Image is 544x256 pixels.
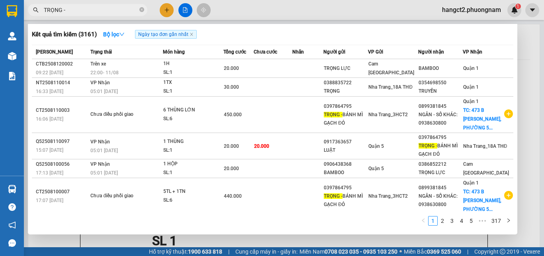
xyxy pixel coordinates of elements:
span: 16:33 [DATE] [36,89,63,94]
div: 0386852212 [419,160,462,169]
span: Cam [GEOGRAPHIC_DATA] [463,161,509,176]
div: SL: 6 [163,115,223,123]
span: Nha Trang_3HCT2 [368,112,408,117]
div: SL: 1 [163,169,223,177]
div: CTB2508120002 [36,60,88,68]
span: 20.000 [224,143,239,149]
span: Chưa cước [254,49,277,55]
a: 1 [429,216,437,225]
span: VP Gửi [368,49,383,55]
span: notification [8,221,16,229]
span: VP Nhận [463,49,482,55]
div: NGÂN - SỐ KHÁC: 0938630800 [419,192,462,209]
span: Trạng thái [90,49,112,55]
div: 0917363657 [324,138,368,146]
span: message [8,239,16,247]
div: 0397864795 [324,184,368,192]
div: Q52508100056 [36,160,88,169]
span: plus-circle [504,191,513,200]
a: 5 [467,216,476,225]
div: 0397864795 [419,133,462,142]
div: Chưa điều phối giao [90,192,150,200]
img: warehouse-icon [8,32,16,40]
span: VP Nhận [90,80,110,85]
span: 22:00 - 11/08 [90,70,119,75]
span: search [33,7,39,13]
li: 4 [457,216,466,226]
div: NGÂN - SỐ KHÁC: 0938630800 [419,111,462,127]
span: Nha Trang_3HCT2 [368,193,408,199]
span: plus-circle [504,109,513,118]
div: LUẬT [324,146,368,155]
span: TC: 473 B [PERSON_NAME], PHƯỜNG 5... [463,189,501,212]
span: Quận 5 [368,143,384,149]
span: 17:13 [DATE] [36,170,63,176]
span: 05:01 [DATE] [90,89,118,94]
li: 2 [438,216,447,226]
strong: Bộ lọc [103,31,125,38]
img: solution-icon [8,72,16,80]
span: VP Nhận [90,161,110,167]
div: 0899381845 [419,184,462,192]
span: close-circle [139,7,144,12]
div: TRỌNG LỰC [324,64,368,73]
div: 0899381845 [419,102,462,111]
div: BÁNH MÌ GẠCH ĐỎ [419,142,462,159]
span: 17:07 [DATE] [36,198,63,203]
span: TRỌNG - [419,143,437,149]
a: 4 [457,216,466,225]
span: 15:07 [DATE] [36,147,63,153]
span: Ngày tạo đơn gần nhất [135,30,197,39]
span: 09:22 [DATE] [36,70,63,75]
span: 450.000 [224,112,242,117]
div: 0397864795 [324,102,368,111]
span: question-circle [8,203,16,211]
span: 440.000 [224,193,242,199]
div: 1 HỘP [163,160,223,169]
span: Tổng cước [223,49,246,55]
span: Nha Trang_18A THĐ [463,143,507,149]
div: SL: 1 [163,87,223,96]
span: Nha Trang_18A THĐ [368,84,413,90]
span: VP Nhận [90,139,110,145]
div: 0354698550 [419,79,462,87]
div: SL: 6 [163,196,223,205]
span: Quận 1 [463,84,479,90]
a: 317 [489,216,503,225]
span: Nhãn [292,49,304,55]
span: close-circle [139,6,144,14]
span: Trên xe [90,61,106,67]
div: CT2508110003 [36,106,88,115]
span: Quận 1 [463,180,479,186]
span: Món hàng [163,49,185,55]
div: 1H [163,60,223,68]
span: right [506,218,511,223]
span: 05:01 [DATE] [90,170,118,176]
span: close [190,32,194,36]
div: Q52508110097 [36,137,88,146]
span: 16:06 [DATE] [36,116,63,122]
div: 0388835722 [324,79,368,87]
span: down [119,32,125,37]
span: Người nhận [418,49,444,55]
span: Quận 1 [463,99,479,104]
span: [PERSON_NAME] [36,49,73,55]
span: TRỌNG - [324,112,342,117]
button: Bộ lọcdown [97,28,131,41]
div: SL: 1 [163,146,223,155]
li: Next Page [504,216,513,226]
span: 20.000 [254,143,269,149]
div: 0906438368 [324,160,368,169]
div: BAMBOO [324,169,368,177]
div: BAMBOO [419,64,462,73]
div: CT2508100007 [36,188,88,196]
span: 30.000 [224,84,239,90]
span: Cam [GEOGRAPHIC_DATA] [368,61,414,75]
div: 6 THÙNG LỚN [163,106,223,115]
div: TRỌNG LỰC [419,169,462,177]
a: 3 [448,216,456,225]
div: BÁNH MÌ GẠCH ĐỎ [324,192,368,209]
div: TRUYỀN [419,87,462,95]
